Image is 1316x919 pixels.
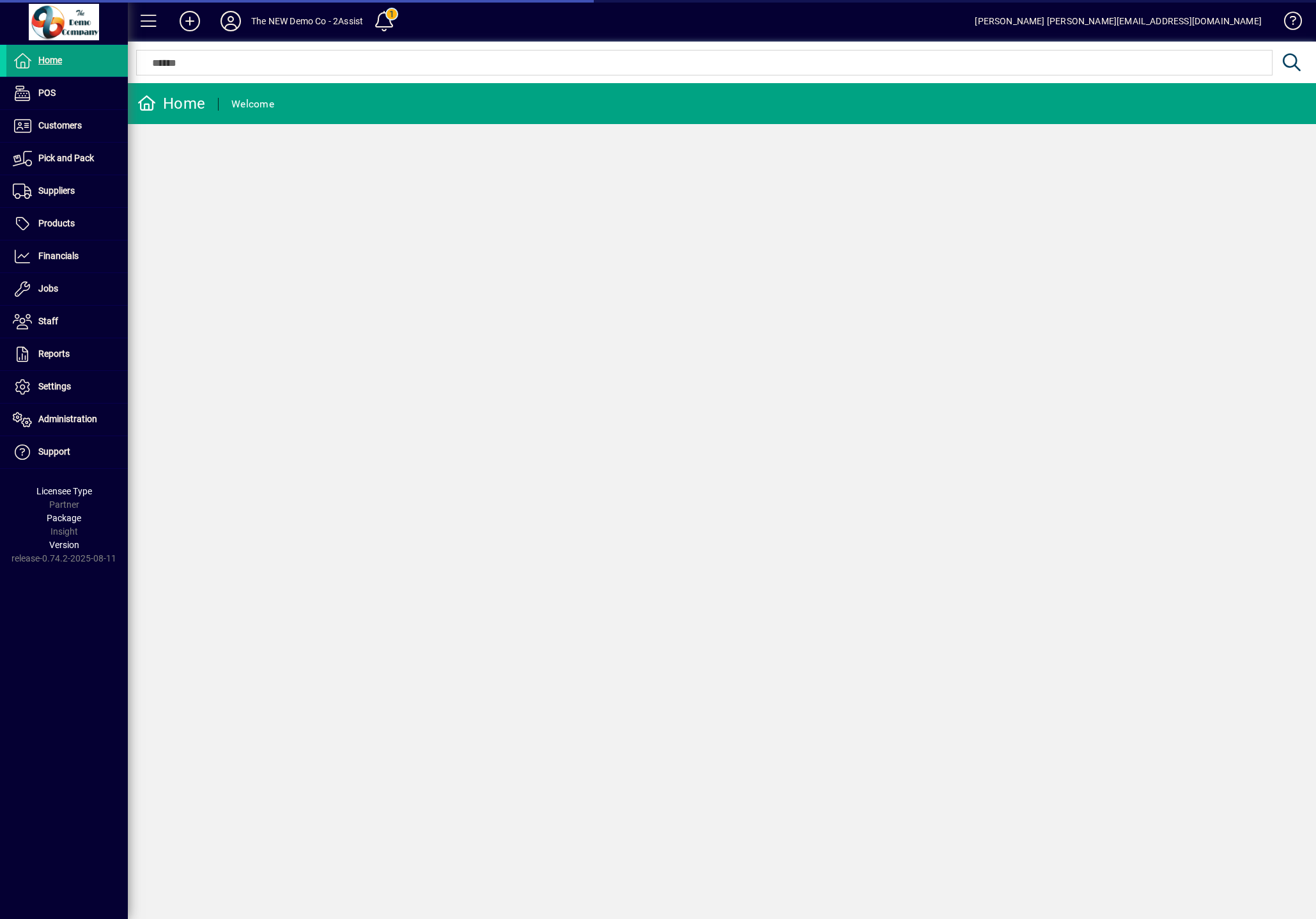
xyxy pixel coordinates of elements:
span: Staff [38,316,58,326]
a: Reports [6,338,128,370]
button: Profile [210,10,251,33]
a: Staff [6,306,128,338]
button: Add [169,10,210,33]
a: Suppliers [6,175,128,207]
span: Home [38,55,62,65]
span: Administration [38,414,97,424]
span: Version [49,540,79,550]
a: Pick and Pack [6,143,128,175]
div: Home [137,93,205,114]
span: Reports [38,349,70,359]
span: Licensee Type [36,486,92,496]
span: POS [38,88,56,98]
span: Settings [38,381,71,391]
a: POS [6,77,128,109]
span: Products [38,218,75,228]
a: Settings [6,371,128,403]
a: Products [6,208,128,240]
div: [PERSON_NAME] [PERSON_NAME][EMAIL_ADDRESS][DOMAIN_NAME] [975,11,1262,31]
span: Support [38,446,70,457]
a: Support [6,436,128,468]
span: Package [47,513,81,523]
a: Knowledge Base [1274,3,1300,44]
a: Customers [6,110,128,142]
a: Administration [6,404,128,436]
a: Jobs [6,273,128,305]
span: Financials [38,251,79,261]
span: Suppliers [38,185,75,196]
a: Financials [6,240,128,272]
div: Welcome [231,94,274,114]
div: The NEW Demo Co - 2Assist [251,11,363,31]
span: Pick and Pack [38,153,94,163]
span: Jobs [38,283,58,294]
span: Customers [38,120,82,130]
